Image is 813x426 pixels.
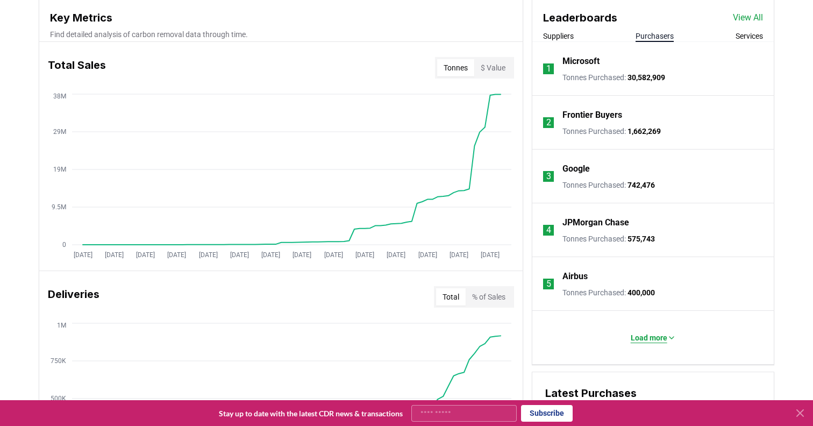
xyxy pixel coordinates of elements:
span: 575,743 [627,235,655,243]
p: 5 [546,278,551,290]
h3: Deliveries [48,286,99,308]
button: Purchasers [636,31,674,41]
tspan: [DATE] [261,251,280,259]
tspan: [DATE] [481,251,500,259]
tspan: 9.5M [52,203,66,211]
tspan: [DATE] [387,251,405,259]
p: Tonnes Purchased : [562,233,655,244]
tspan: [DATE] [74,251,92,259]
p: Tonnes Purchased : [562,287,655,298]
span: 742,476 [627,181,655,189]
tspan: [DATE] [199,251,218,259]
tspan: [DATE] [450,251,468,259]
a: Google [562,162,590,175]
a: JPMorgan Chase [562,216,629,229]
h3: Key Metrics [50,10,512,26]
tspan: 0 [62,241,66,248]
tspan: [DATE] [418,251,437,259]
tspan: [DATE] [230,251,249,259]
p: 1 [546,62,551,75]
p: Tonnes Purchased : [562,126,661,137]
tspan: [DATE] [324,251,343,259]
button: Tonnes [437,59,474,76]
a: View All [733,11,763,24]
h3: Latest Purchases [545,385,761,401]
p: Find detailed analysis of carbon removal data through time. [50,29,512,40]
a: Microsoft [562,55,600,68]
tspan: 750K [51,357,66,365]
h3: Total Sales [48,57,106,79]
tspan: [DATE] [355,251,374,259]
span: 1,662,269 [627,127,661,136]
tspan: [DATE] [293,251,311,259]
button: Services [736,31,763,41]
a: Frontier Buyers [562,109,622,122]
p: Load more [631,332,667,343]
tspan: 500K [51,395,66,402]
button: Load more [622,327,684,349]
tspan: [DATE] [136,251,155,259]
p: 3 [546,170,551,183]
button: Suppliers [543,31,574,41]
button: % of Sales [466,288,512,306]
span: 30,582,909 [627,73,665,82]
tspan: 29M [53,128,66,136]
tspan: 38M [53,93,66,100]
p: 2 [546,116,551,129]
p: Tonnes Purchased : [562,72,665,83]
tspan: 1M [57,322,66,329]
button: Total [436,288,466,306]
a: Airbus [562,270,588,283]
button: $ Value [474,59,512,76]
tspan: 19M [53,166,66,173]
p: 4 [546,224,551,237]
tspan: [DATE] [167,251,186,259]
span: 400,000 [627,288,655,297]
p: Tonnes Purchased : [562,180,655,190]
tspan: [DATE] [105,251,124,259]
h3: Leaderboards [543,10,617,26]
